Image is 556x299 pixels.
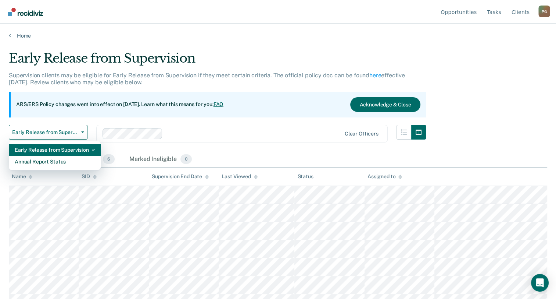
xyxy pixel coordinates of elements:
div: P G [538,6,550,17]
a: here [369,72,381,79]
a: FAQ [214,101,224,107]
div: Dropdown Menu [9,141,101,170]
span: 6 [103,154,115,164]
div: Status [297,173,313,180]
img: Recidiviz [8,8,43,16]
div: Annual Report Status [15,156,95,168]
button: Profile dropdown button [538,6,550,17]
div: Open Intercom Messenger [531,274,549,292]
div: Marked Ineligible0 [128,151,193,168]
div: Name [12,173,32,180]
div: Early Release from Supervision [9,51,426,72]
div: Assigned to [367,173,402,180]
div: Clear officers [345,131,379,137]
div: SID [82,173,97,180]
div: Last Viewed [222,173,257,180]
p: ARS/ERS Policy changes went into effect on [DATE]. Learn what this means for you: [16,101,223,108]
span: Early Release from Supervision [12,129,78,136]
div: Supervision End Date [152,173,209,180]
span: 0 [180,154,192,164]
p: Supervision clients may be eligible for Early Release from Supervision if they meet certain crite... [9,72,405,86]
a: Home [9,32,547,39]
button: Acknowledge & Close [350,97,420,112]
button: Early Release from Supervision [9,125,87,140]
div: Early Release from Supervision [15,144,95,156]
